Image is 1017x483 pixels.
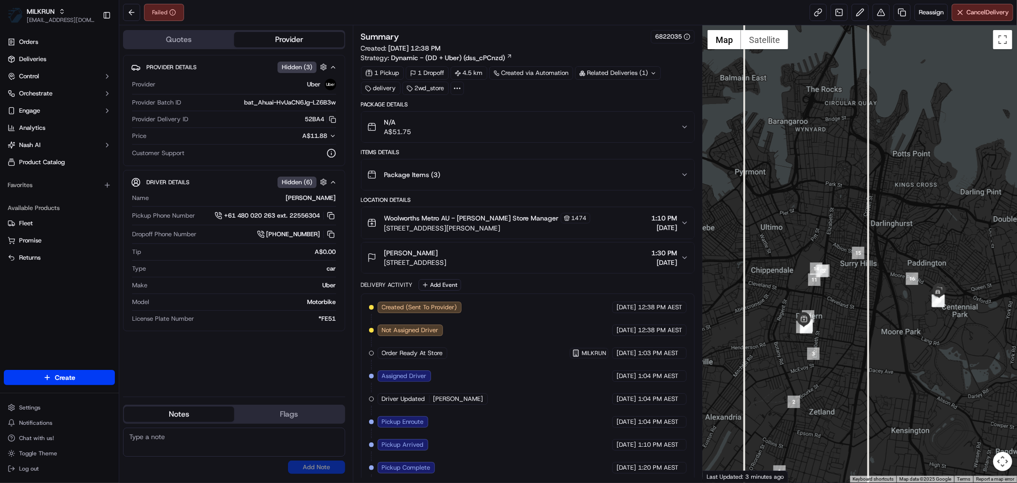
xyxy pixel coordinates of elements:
[361,159,694,190] button: Package Items (3)
[4,120,115,136] a: Analytics
[741,30,788,49] button: Show satellite imagery
[361,101,695,108] div: Package Details
[391,53,513,63] a: Dynamic - (DD + Uber) (dss_cPCnzd)
[19,253,41,262] span: Returns
[4,178,115,193] div: Favorites
[638,418,678,426] span: 1:04 PM AEST
[19,419,52,427] span: Notifications
[993,452,1012,471] button: Map camera controls
[382,463,431,472] span: Pickup Complete
[638,326,682,335] span: 12:38 PM AEST
[305,115,336,124] button: 52BA4
[8,219,111,228] a: Fleet
[132,230,196,239] span: Dropoff Phone Number
[853,476,894,483] button: Keyboard shortcuts
[651,248,677,258] span: 1:30 PM
[361,148,695,156] div: Items Details
[131,174,337,190] button: Driver DetailsHidden (6)
[282,178,312,187] span: Hidden ( 6 )
[4,431,115,445] button: Chat with us!
[282,63,312,72] span: Hidden ( 3 )
[391,53,505,63] span: Dynamic - (DD + Uber) (dss_cPCnzd)
[361,32,400,41] h3: Summary
[132,298,149,306] span: Model
[55,373,75,382] span: Create
[19,72,39,81] span: Control
[153,194,336,202] div: [PERSON_NAME]
[616,349,636,357] span: [DATE]
[703,471,788,483] div: Last Updated: 3 minutes ago
[215,210,336,221] a: +61 480 020 263 ext. 22556304
[382,326,439,335] span: Not Assigned Driver
[131,59,337,75] button: Provider DetailsHidden (3)
[132,315,194,323] span: License Plate Number
[234,407,344,422] button: Flags
[433,395,483,403] span: [PERSON_NAME]
[384,170,441,179] span: Package Items ( 3 )
[808,273,821,286] div: 11
[132,211,195,220] span: Pickup Phone Number
[325,79,336,90] img: uber-new-logo.jpeg
[361,66,404,80] div: 1 Pickup
[616,418,636,426] span: [DATE]
[708,30,741,49] button: Show street map
[384,223,590,233] span: [STREET_ADDRESS][PERSON_NAME]
[144,4,184,21] div: Failed
[384,258,447,267] span: [STREET_ADDRESS]
[361,281,413,289] div: Delivery Activity
[19,55,46,63] span: Deliveries
[638,463,678,472] span: 1:20 PM AEST
[651,213,677,223] span: 1:10 PM
[257,229,336,240] a: [PHONE_NUMBER]
[27,16,95,24] button: [EMAIL_ADDRESS][DOMAIN_NAME]
[8,253,111,262] a: Returns
[899,476,951,482] span: Map data ©2025 Google
[638,395,678,403] span: 1:04 PM AEST
[361,242,694,273] button: [PERSON_NAME][STREET_ADDRESS]1:30 PM[DATE]
[132,149,185,157] span: Customer Support
[705,470,737,483] img: Google
[616,463,636,472] span: [DATE]
[277,61,329,73] button: Hidden (3)
[132,248,141,256] span: Tip
[489,66,573,80] div: Created via Automation
[245,98,336,107] span: bat_Ahuai-HvUaCN6Jg-LZ6B3w
[384,127,411,136] span: A$51.75
[19,38,38,46] span: Orders
[402,82,449,95] div: 2wd_store
[382,349,443,357] span: Order Ready At Store
[4,401,115,414] button: Settings
[19,141,41,149] span: Nash AI
[132,98,181,107] span: Provider Batch ID
[19,158,65,167] span: Product Catalog
[19,450,57,457] span: Toggle Theme
[384,117,411,127] span: N/A
[919,8,944,17] span: Reassign
[4,216,115,231] button: Fleet
[616,395,636,403] span: [DATE]
[616,303,636,312] span: [DATE]
[705,470,737,483] a: Open this area in Google Maps (opens a new window)
[252,132,336,140] button: A$11.88
[966,8,1009,17] span: Cancel Delivery
[4,416,115,430] button: Notifications
[382,418,424,426] span: Pickup Enroute
[234,32,344,47] button: Provider
[382,441,424,449] span: Pickup Arrived
[361,43,441,53] span: Created:
[150,264,336,273] div: car
[802,310,814,323] div: 10
[19,465,39,472] span: Log out
[361,53,513,63] div: Strategy:
[389,44,441,52] span: [DATE] 12:38 PM
[952,4,1013,21] button: CancelDelivery
[382,372,427,380] span: Assigned Driver
[932,294,944,307] div: 20
[4,103,115,118] button: Engage
[303,132,328,140] span: A$11.88
[810,262,822,275] div: 14
[19,434,54,442] span: Chat with us!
